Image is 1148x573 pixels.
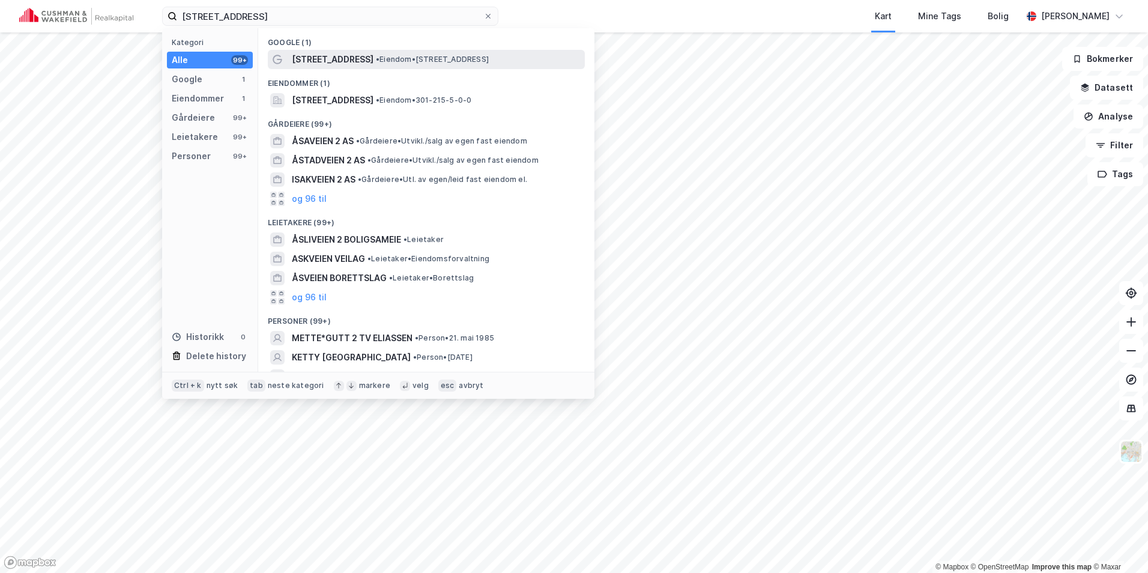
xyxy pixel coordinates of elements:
[413,353,417,362] span: •
[292,350,411,365] span: KETTY [GEOGRAPHIC_DATA]
[415,333,494,343] span: Person • 21. mai 1985
[172,53,188,67] div: Alle
[376,95,471,105] span: Eiendom • 301-215-5-0-0
[207,381,238,390] div: nytt søk
[403,235,444,244] span: Leietaker
[186,349,246,363] div: Delete history
[1070,76,1143,100] button: Datasett
[292,93,373,108] span: [STREET_ADDRESS]
[403,235,407,244] span: •
[358,175,361,184] span: •
[1074,105,1143,129] button: Analyse
[172,130,218,144] div: Leietakere
[258,110,594,132] div: Gårdeiere (99+)
[172,72,202,86] div: Google
[292,331,412,345] span: METTE*GUTT 2 TV ELIASSEN
[438,380,457,392] div: esc
[292,290,327,305] button: og 96 til
[1088,515,1148,573] div: Kontrollprogram for chat
[1087,162,1143,186] button: Tags
[376,55,489,64] span: Eiendom • [STREET_ADDRESS]
[376,95,379,105] span: •
[177,7,483,25] input: Søk på adresse, matrikkel, gårdeiere, leietakere eller personer
[258,307,594,329] div: Personer (99+)
[459,381,483,390] div: avbryt
[292,252,365,266] span: ASKVEIEN VEILAG
[292,172,355,187] span: ISAKVEIEN 2 AS
[413,353,473,362] span: Person • [DATE]
[367,156,539,165] span: Gårdeiere • Utvikl./salg av egen fast eiendom
[172,380,204,392] div: Ctrl + k
[231,132,248,142] div: 99+
[258,69,594,91] div: Eiendommer (1)
[231,151,248,161] div: 99+
[19,8,133,25] img: cushman-wakefield-realkapital-logo.202ea83816669bd177139c58696a8fa1.svg
[376,55,379,64] span: •
[238,94,248,103] div: 1
[415,333,418,342] span: •
[1032,563,1092,571] a: Improve this map
[1086,133,1143,157] button: Filter
[356,136,527,146] span: Gårdeiere • Utvikl./salg av egen fast eiendom
[971,563,1029,571] a: OpenStreetMap
[238,74,248,84] div: 1
[231,113,248,123] div: 99+
[292,134,354,148] span: ÅSAVEIEN 2 AS
[356,136,360,145] span: •
[258,28,594,50] div: Google (1)
[935,563,968,571] a: Mapbox
[172,111,215,125] div: Gårdeiere
[412,381,429,390] div: velg
[988,9,1009,23] div: Bolig
[367,254,371,263] span: •
[238,332,248,342] div: 0
[247,380,265,392] div: tab
[1088,515,1148,573] iframe: Chat Widget
[292,192,327,206] button: og 96 til
[231,55,248,65] div: 99+
[292,153,365,168] span: ÅSTADVEIEN 2 AS
[172,149,211,163] div: Personer
[172,91,224,106] div: Eiendommer
[359,381,390,390] div: markere
[389,273,474,283] span: Leietaker • Borettslag
[367,254,489,264] span: Leietaker • Eiendomsforvaltning
[367,156,371,165] span: •
[172,38,253,47] div: Kategori
[268,381,324,390] div: neste kategori
[4,556,56,569] a: Mapbox homepage
[1041,9,1110,23] div: [PERSON_NAME]
[258,208,594,230] div: Leietakere (99+)
[292,232,401,247] span: ÅSLIVEIEN 2 BOLIGSAMEIE
[918,9,961,23] div: Mine Tags
[292,369,361,384] span: [PERSON_NAME]
[389,273,393,282] span: •
[1062,47,1143,71] button: Bokmerker
[875,9,892,23] div: Kart
[292,271,387,285] span: ÅSVEIEN BORETTSLAG
[358,175,527,184] span: Gårdeiere • Utl. av egen/leid fast eiendom el.
[1120,440,1143,463] img: Z
[172,330,224,344] div: Historikk
[292,52,373,67] span: [STREET_ADDRESS]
